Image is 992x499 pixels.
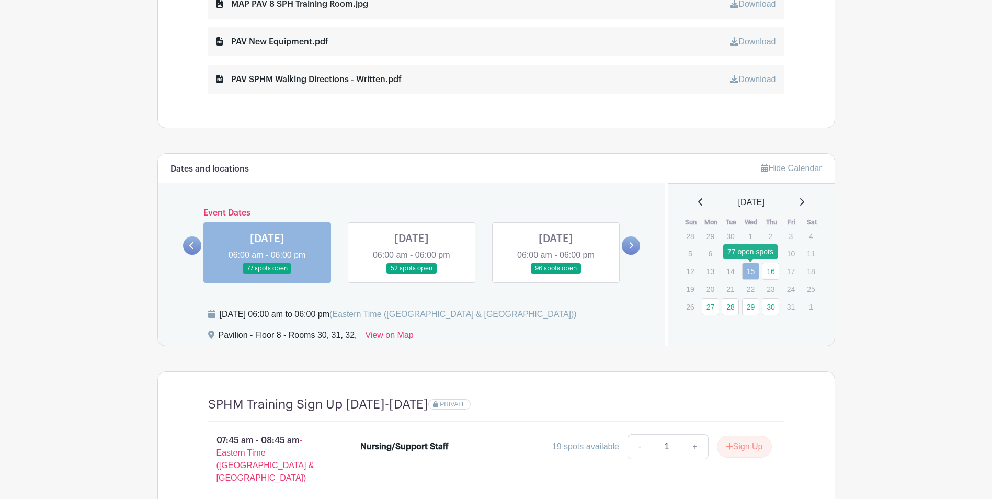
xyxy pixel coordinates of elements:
[170,164,249,174] h6: Dates and locations
[681,299,699,315] p: 26
[440,401,466,408] span: PRIVATE
[702,298,719,315] a: 27
[738,196,765,209] span: [DATE]
[761,217,782,228] th: Thu
[681,228,699,244] p: 28
[201,208,622,218] h6: Event Dates
[216,36,328,48] div: PAV New Equipment.pdf
[366,329,414,346] a: View on Map
[761,164,822,173] a: Hide Calendar
[681,245,699,262] p: 5
[802,281,819,297] p: 25
[722,263,739,279] p: 14
[782,263,800,279] p: 17
[717,436,772,458] button: Sign Up
[722,281,739,297] p: 21
[730,37,776,46] a: Download
[782,299,800,315] p: 31
[702,245,719,262] p: 6
[681,263,699,279] p: 12
[552,440,619,453] div: 19 spots available
[722,298,739,315] a: 28
[762,263,779,280] a: 16
[682,434,708,459] a: +
[722,245,739,262] p: 7
[702,263,719,279] p: 13
[722,228,739,244] p: 30
[762,281,779,297] p: 23
[742,217,762,228] th: Wed
[802,263,819,279] p: 18
[329,310,577,319] span: (Eastern Time ([GEOGRAPHIC_DATA] & [GEOGRAPHIC_DATA]))
[721,217,742,228] th: Tue
[802,299,819,315] p: 1
[762,228,779,244] p: 2
[782,217,802,228] th: Fri
[802,228,819,244] p: 4
[782,281,800,297] p: 24
[802,245,819,262] p: 11
[702,228,719,244] p: 29
[802,217,822,228] th: Sat
[742,298,759,315] a: 29
[730,75,776,84] a: Download
[782,245,800,262] p: 10
[762,298,779,315] a: 30
[782,228,800,244] p: 3
[681,217,701,228] th: Sun
[360,440,449,453] div: Nursing/Support Staff
[220,308,577,321] div: [DATE] 06:00 am to 06:00 pm
[701,217,722,228] th: Mon
[219,329,357,346] div: Pavilion - Floor 8 - Rooms 30, 31, 32,
[216,436,314,482] span: - Eastern Time ([GEOGRAPHIC_DATA] & [GEOGRAPHIC_DATA])
[628,434,652,459] a: -
[208,397,428,412] h4: SPHM Training Sign Up [DATE]-[DATE]
[216,73,402,86] div: PAV SPHM Walking Directions - Written.pdf
[742,281,759,297] p: 22
[742,263,759,280] a: 15
[742,228,759,244] p: 1
[191,430,344,489] p: 07:45 am - 08:45 am
[702,281,719,297] p: 20
[681,281,699,297] p: 19
[723,244,778,259] div: 77 open spots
